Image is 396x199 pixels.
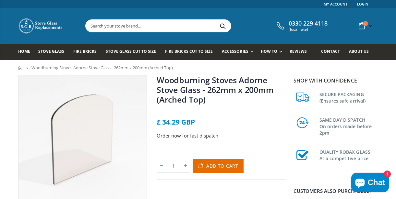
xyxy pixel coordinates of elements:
[222,44,256,60] a: Accessories
[165,44,218,60] a: Fire Bricks Cut To Size
[38,44,69,60] a: Stove Glass
[106,44,161,60] a: Stove Glass Cut To Size
[193,159,244,173] button: Add to Cart
[321,49,340,54] span: Contact
[73,44,102,60] a: Fire Bricks
[106,49,156,54] span: Stove Glass Cut To Size
[38,49,64,54] span: Stove Glass
[206,163,238,169] span: Add to Cart
[18,66,23,70] a: Home
[321,44,345,60] a: Contact
[363,21,368,26] span: 0
[319,90,378,104] h3: SECURE PACKAGING (Ensures safe arrival)
[157,117,195,127] span: £ 34.29 GBP
[18,18,64,34] img: Stove Glass Replacement
[349,49,369,54] span: About us
[349,44,374,60] a: About us
[261,44,285,60] a: How To
[289,20,328,27] span: 0330 229 4118
[216,20,230,32] button: Search
[31,65,173,71] span: Woodburning Stoves Adorne Stove Glass - 262mm x 200mm (Arched Top)
[319,116,378,136] h3: SAME DAY DISPATCH On orders made before 2pm
[319,148,378,162] h3: QUALITY ROBAX GLASS At a competitive price
[86,20,304,32] input: Search your stove brand...
[290,49,307,54] span: Reviews
[289,27,328,32] span: (local rate)
[261,49,277,54] span: How To
[356,19,374,32] a: 0
[73,49,97,54] span: Fire Bricks
[165,49,213,54] span: Fire Bricks Cut To Size
[349,173,391,194] inbox-online-store-chat: Shopify online store chat
[18,44,35,60] a: Home
[294,77,378,84] p: Shop with confidence
[157,74,273,105] a: Woodburning Stoves Adorne Stove Glass - 262mm x 200mm (Arched Top)
[294,189,378,193] div: Customers also purchased...
[290,44,312,60] a: Reviews
[18,49,30,54] span: Home
[222,49,248,54] span: Accessories
[157,132,286,139] p: Order now for fast dispatch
